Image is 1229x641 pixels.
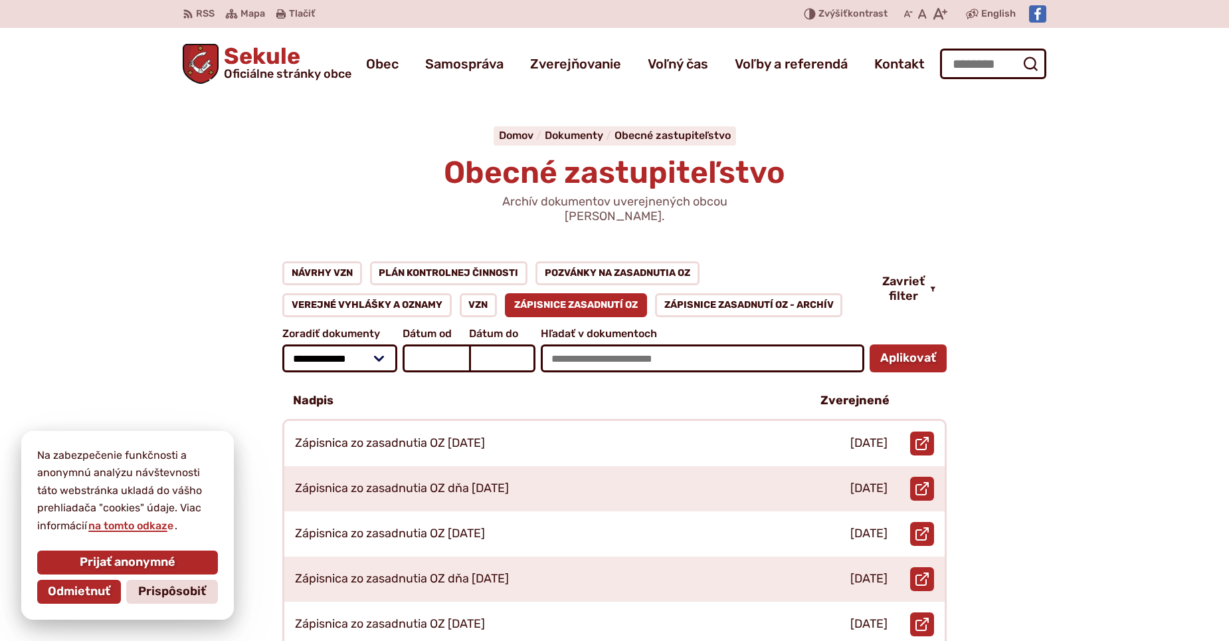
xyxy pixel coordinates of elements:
p: Nadpis [293,394,333,408]
a: Dokumenty [545,129,614,142]
input: Dátum do [469,344,535,372]
a: Kontakt [874,45,925,82]
a: Pozvánky na zasadnutia OZ [535,261,700,285]
span: Tlačiť [289,9,315,20]
a: na tomto odkaze [87,519,175,532]
span: Oficiálne stránky obce [224,68,351,80]
a: Voľby a referendá [735,45,848,82]
span: kontrast [818,9,888,20]
p: Zápisnica zo zasadnutia OZ [DATE] [295,617,485,632]
a: Obecné zastupiteľstvo [614,129,731,142]
p: [DATE] [850,572,888,586]
p: Zápisnica zo zasadnutia OZ dňa [DATE] [295,481,509,496]
p: Archív dokumentov uverejnených obcou [PERSON_NAME]. [455,195,774,223]
span: Zvýšiť [818,8,848,19]
span: Dátum do [469,328,535,340]
span: Dokumenty [545,129,603,142]
a: Domov [499,129,545,142]
input: Hľadať v dokumentoch [541,344,864,372]
span: English [981,6,1016,22]
img: Prejsť na domovskú stránku [183,44,219,84]
button: Zavrieť filter [872,275,947,303]
a: Samospráva [425,45,504,82]
span: Prispôsobiť [138,584,206,599]
a: Zápisnice zasadnutí OZ - ARCHÍV [655,293,843,317]
span: Zavrieť filter [882,275,925,303]
span: Domov [499,129,533,142]
p: [DATE] [850,617,888,632]
span: Hľadať v dokumentoch [541,328,864,340]
button: Odmietnuť [37,580,121,604]
a: VZN [460,293,498,317]
button: Prispôsobiť [126,580,218,604]
p: [DATE] [850,436,888,451]
a: Návrhy VZN [282,261,362,285]
a: Verejné vyhlášky a oznamy [282,293,452,317]
p: Zápisnica zo zasadnutia OZ [DATE] [295,436,485,451]
p: [DATE] [850,481,888,496]
button: Prijať anonymné [37,551,218,575]
a: Zápisnice zasadnutí OZ [505,293,647,317]
p: Na zabezpečenie funkčnosti a anonymnú analýzu návštevnosti táto webstránka ukladá do vášho prehli... [37,447,218,535]
p: Zverejnené [820,394,890,408]
a: Logo Sekule, prejsť na domovskú stránku. [183,44,351,84]
span: Prijať anonymné [80,555,175,570]
span: Obecné zastupiteľstvo [444,154,785,191]
button: Aplikovať [870,344,947,372]
span: Odmietnuť [48,584,110,599]
p: Zápisnica zo zasadnutia OZ [DATE] [295,527,485,541]
span: Dátum od [403,328,469,340]
p: Zápisnica zo zasadnutia OZ dňa [DATE] [295,572,509,586]
span: Sekule [219,45,351,80]
select: Zoradiť dokumenty [282,344,397,372]
p: [DATE] [850,527,888,541]
input: Dátum od [403,344,469,372]
a: Voľný čas [648,45,708,82]
a: English [979,6,1018,22]
span: RSS [196,6,215,22]
img: Prejsť na Facebook stránku [1029,5,1046,23]
a: Zverejňovanie [530,45,621,82]
a: Obec [366,45,399,82]
span: Zoradiť dokumenty [282,328,397,340]
span: Mapa [240,6,265,22]
a: Plán kontrolnej činnosti [370,261,528,285]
